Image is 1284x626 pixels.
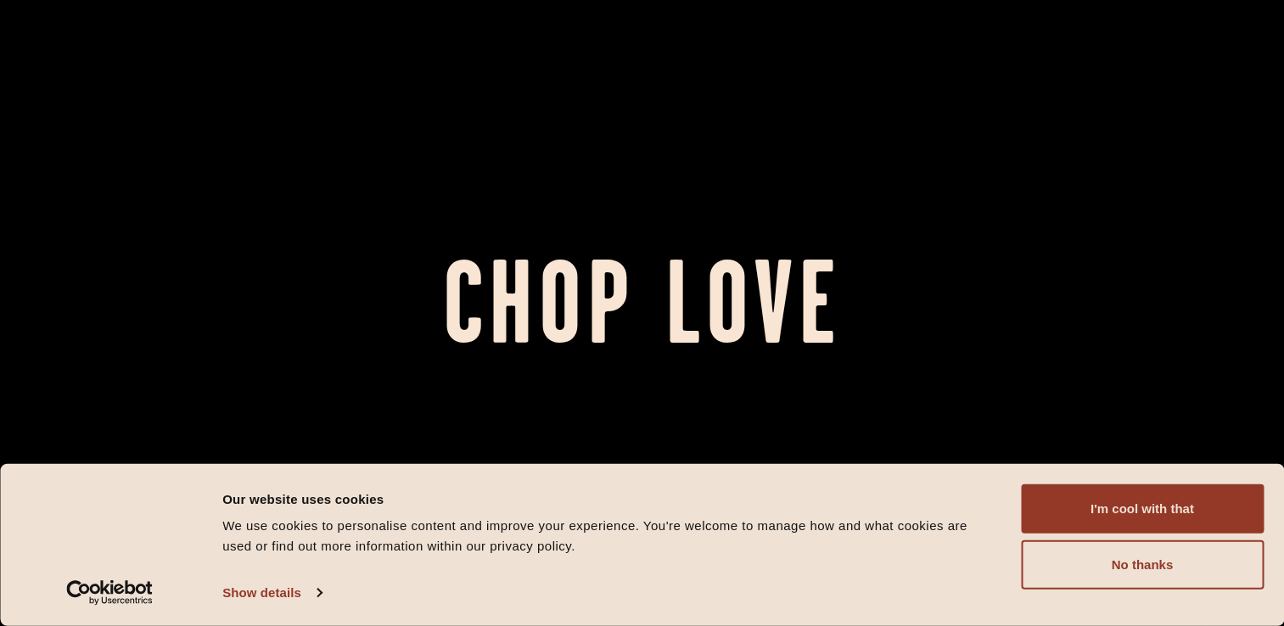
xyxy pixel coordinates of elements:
[36,580,184,606] a: Usercentrics Cookiebot - opens in a new window
[222,489,983,509] div: Our website uses cookies
[1021,484,1264,534] button: I'm cool with that
[222,580,321,606] a: Show details
[222,516,983,556] div: We use cookies to personalise content and improve your experience. You're welcome to manage how a...
[1021,540,1264,590] button: No thanks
